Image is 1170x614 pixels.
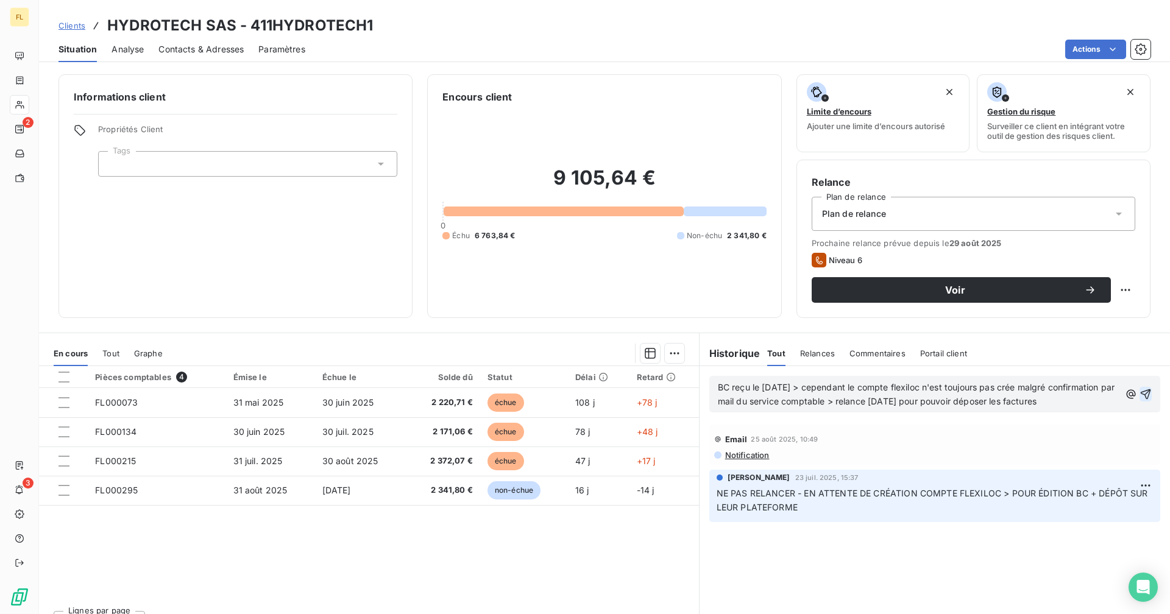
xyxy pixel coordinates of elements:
[487,452,524,470] span: échue
[58,43,97,55] span: Situation
[812,277,1111,303] button: Voir
[58,19,85,32] a: Clients
[322,456,378,466] span: 30 août 2025
[23,117,34,128] span: 2
[977,74,1150,152] button: Gestion du risqueSurveiller ce client en intégrant votre outil de gestion des risques client.
[414,397,473,409] span: 2 220,71 €
[54,348,88,358] span: En cours
[487,423,524,441] span: échue
[322,372,399,382] div: Échue le
[812,175,1135,189] h6: Relance
[487,372,561,382] div: Statut
[575,397,595,408] span: 108 j
[233,426,285,437] span: 30 juin 2025
[700,346,760,361] h6: Historique
[10,7,29,27] div: FL
[322,485,351,495] span: [DATE]
[637,485,654,495] span: -14 j
[233,372,308,382] div: Émise le
[795,474,859,481] span: 23 juil. 2025, 15:37
[95,485,138,495] span: FL000295
[442,90,512,104] h6: Encours client
[1129,573,1158,602] div: Open Intercom Messenger
[575,485,589,495] span: 16 j
[233,485,288,495] span: 31 août 2025
[718,382,1118,406] span: BC reçu le [DATE] > cependant le compte flexiloc n'est toujours pas crée malgré confirmation par ...
[95,456,136,466] span: FL000215
[751,436,818,443] span: 25 août 2025, 10:49
[441,221,445,230] span: 0
[58,21,85,30] span: Clients
[108,158,118,169] input: Ajouter une valeur
[322,426,374,437] span: 30 juil. 2025
[829,255,862,265] span: Niveau 6
[1065,40,1126,59] button: Actions
[98,124,397,141] span: Propriétés Client
[134,348,163,358] span: Graphe
[95,372,218,383] div: Pièces comptables
[414,426,473,438] span: 2 171,06 €
[575,372,622,382] div: Délai
[637,456,656,466] span: +17 j
[728,472,790,483] span: [PERSON_NAME]
[487,481,541,499] span: non-échue
[102,348,119,358] span: Tout
[258,43,305,55] span: Paramètres
[176,372,187,383] span: 4
[107,15,373,37] h3: HYDROTECH SAS - 411HYDROTECH1
[575,456,590,466] span: 47 j
[10,587,29,607] img: Logo LeanPay
[800,348,835,358] span: Relances
[95,397,138,408] span: FL000073
[475,230,516,241] span: 6 763,84 €
[23,478,34,489] span: 3
[849,348,906,358] span: Commentaires
[822,208,886,220] span: Plan de relance
[826,285,1084,295] span: Voir
[637,372,692,382] div: Retard
[414,455,473,467] span: 2 372,07 €
[637,426,658,437] span: +48 j
[807,107,871,116] span: Limite d’encours
[95,426,136,437] span: FL000134
[442,166,766,202] h2: 9 105,64 €
[727,230,767,241] span: 2 341,80 €
[322,397,374,408] span: 30 juin 2025
[112,43,144,55] span: Analyse
[920,348,967,358] span: Portail client
[987,121,1140,141] span: Surveiller ce client en intégrant votre outil de gestion des risques client.
[725,434,748,444] span: Email
[796,74,970,152] button: Limite d’encoursAjouter une limite d’encours autorisé
[687,230,722,241] span: Non-échu
[717,488,1150,512] span: NE PAS RELANCER - EN ATTENTE DE CRÉATION COMPTE FLEXILOC > POUR ÉDITION BC + DÉPÔT SUR LEUR PLATE...
[575,426,590,437] span: 78 j
[949,238,1002,248] span: 29 août 2025
[452,230,470,241] span: Échu
[807,121,945,131] span: Ajouter une limite d’encours autorisé
[767,348,785,358] span: Tout
[487,393,524,412] span: échue
[233,397,284,408] span: 31 mai 2025
[987,107,1055,116] span: Gestion du risque
[74,90,397,104] h6: Informations client
[233,456,283,466] span: 31 juil. 2025
[414,372,473,382] div: Solde dû
[724,450,770,460] span: Notification
[812,238,1135,248] span: Prochaine relance prévue depuis le
[637,397,658,408] span: +78 j
[414,484,473,496] span: 2 341,80 €
[158,43,244,55] span: Contacts & Adresses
